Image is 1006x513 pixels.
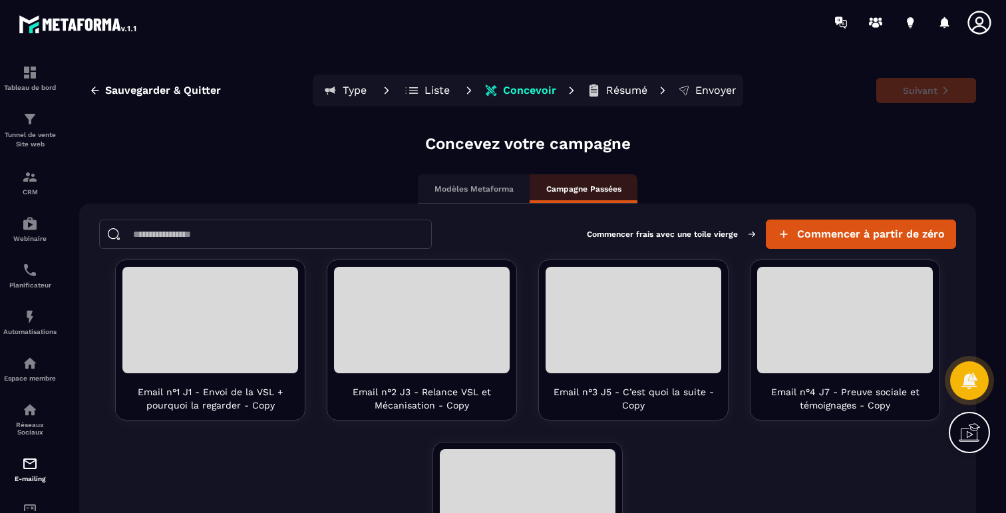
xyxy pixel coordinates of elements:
[425,133,631,154] p: Concevez votre campagne
[398,77,458,104] button: Liste
[583,77,651,104] button: Résumé
[343,84,367,97] p: Type
[79,79,231,102] button: Sauvegarder & Quitter
[503,84,556,97] p: Concevoir
[3,345,57,392] a: automationsautomationsEspace membre
[3,101,57,159] a: formationformationTunnel de vente Site web
[122,385,298,412] p: Email n°1 J1 - Envoi de la VSL + pourquoi la regarder - Copy
[22,262,38,278] img: scheduler
[606,84,647,97] p: Résumé
[3,130,57,149] p: Tunnel de vente Site web
[797,228,945,241] span: Commencer à partir de zéro
[22,216,38,232] img: automations
[3,375,57,382] p: Espace membre
[587,230,755,239] p: Commencer frais avec une toile vierge
[757,385,933,412] p: Email n°4 J7 - Preuve sociale et témoignages - Copy
[3,328,57,335] p: Automatisations
[105,84,221,97] span: Sauvegarder & Quitter
[22,456,38,472] img: email
[546,385,721,412] p: Email n°3 J5 - C’est quoi la suite - Copy
[3,299,57,345] a: automationsautomationsAutomatisations
[3,252,57,299] a: schedulerschedulerPlanificateur
[674,77,741,104] button: Envoyer
[3,55,57,101] a: formationformationTableau de bord
[424,84,450,97] p: Liste
[3,206,57,252] a: automationsautomationsWebinaire
[22,402,38,418] img: social-network
[315,77,375,104] button: Type
[22,355,38,371] img: automations
[695,84,737,97] p: Envoyer
[546,184,621,194] p: Campagne Passées
[480,77,560,104] button: Concevoir
[19,12,138,36] img: logo
[3,281,57,289] p: Planificateur
[334,385,510,412] p: Email n°2 J3 - Relance VSL et Mécanisation - Copy
[3,84,57,91] p: Tableau de bord
[22,65,38,81] img: formation
[22,169,38,185] img: formation
[3,475,57,482] p: E-mailing
[3,159,57,206] a: formationformationCRM
[3,446,57,492] a: emailemailE-mailing
[3,188,57,196] p: CRM
[434,184,514,194] p: Modèles Metaforma
[3,421,57,436] p: Réseaux Sociaux
[3,392,57,446] a: social-networksocial-networkRéseaux Sociaux
[22,111,38,127] img: formation
[766,220,956,249] button: Commencer à partir de zéro
[22,309,38,325] img: automations
[3,235,57,242] p: Webinaire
